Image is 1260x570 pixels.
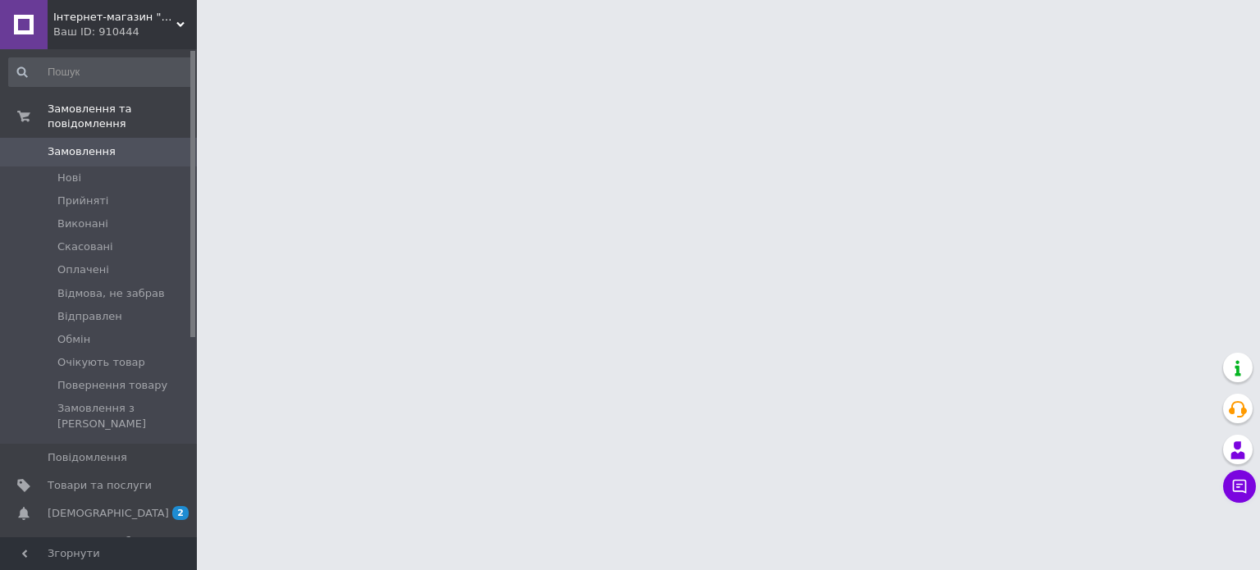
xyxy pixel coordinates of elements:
span: Відправлен [57,309,122,324]
span: Показники роботи компанії [48,534,152,563]
span: Оплачені [57,262,109,277]
span: Виконані [57,217,108,231]
input: Пошук [8,57,194,87]
span: Замовлення з [PERSON_NAME] [57,401,192,431]
span: Скасовані [57,239,113,254]
span: Повернення товару [57,378,167,393]
span: Обмін [57,332,90,347]
span: Повідомлення [48,450,127,465]
button: Чат з покупцем [1223,470,1256,503]
span: Очікують товар [57,355,145,370]
span: Товари та послуги [48,478,152,493]
span: Замовлення [48,144,116,159]
span: Відмова, не забрав [57,286,165,301]
span: 2 [172,506,189,520]
span: Замовлення та повідомлення [48,102,197,131]
span: Інтернет-магазин "906090" [53,10,176,25]
span: [DEMOGRAPHIC_DATA] [48,506,169,521]
span: Прийняті [57,194,108,208]
span: Нові [57,171,81,185]
div: Ваш ID: 910444 [53,25,197,39]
